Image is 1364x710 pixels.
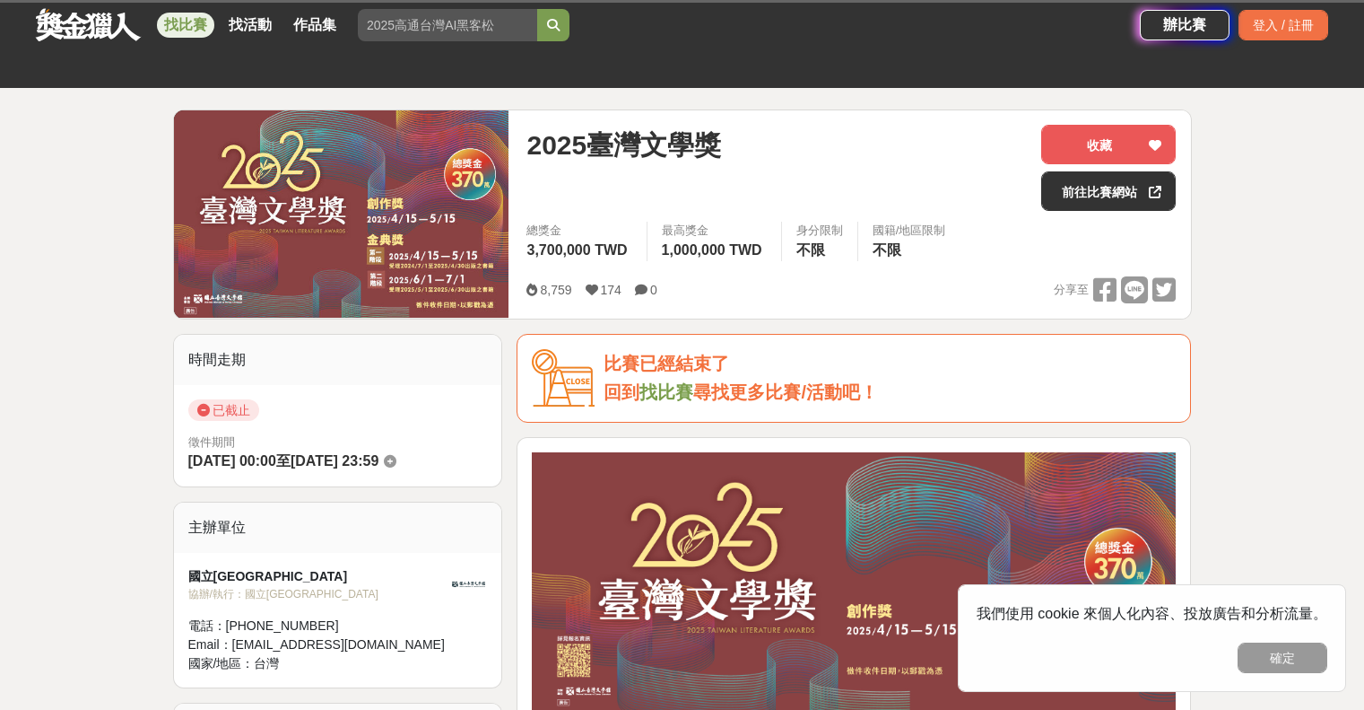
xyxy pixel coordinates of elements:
[188,399,259,421] span: 已截止
[540,283,571,297] span: 8,759
[1140,10,1229,40] a: 辦比賽
[188,453,276,469] span: [DATE] 00:00
[526,125,721,165] span: 2025臺灣文學獎
[526,242,627,258] span: 3,700,000 TWD
[639,382,693,402] a: 找比賽
[188,656,255,671] span: 國家/地區：
[188,586,452,602] div: 協辦/執行： 國立[GEOGRAPHIC_DATA]
[601,283,621,297] span: 174
[693,382,878,402] span: 尋找更多比賽/活動吧！
[254,656,279,671] span: 台灣
[188,567,452,586] div: 國立[GEOGRAPHIC_DATA]
[276,453,291,469] span: 至
[174,503,502,553] div: 主辦單位
[873,222,946,240] div: 國籍/地區限制
[604,349,1176,379] div: 比賽已經結束了
[157,13,214,38] a: 找比賽
[796,242,825,258] span: 不限
[1041,125,1176,164] button: 收藏
[1238,10,1328,40] div: 登入 / 註冊
[188,617,452,635] div: 電話： [PHONE_NUMBER]
[662,242,762,258] span: 1,000,000 TWD
[291,453,378,469] span: [DATE] 23:59
[650,283,657,297] span: 0
[1238,643,1327,673] button: 確定
[662,222,767,240] span: 最高獎金
[604,382,639,402] span: 回到
[174,335,502,385] div: 時間走期
[174,110,509,318] img: Cover Image
[1054,276,1089,303] span: 分享至
[873,242,901,258] span: 不限
[286,13,343,38] a: 作品集
[358,9,537,41] input: 2025高通台灣AI黑客松
[1041,171,1176,211] a: 前往比賽網站
[526,222,631,240] span: 總獎金
[977,606,1327,621] span: 我們使用 cookie 來個人化內容、投放廣告和分析流量。
[188,635,452,654] div: Email： [EMAIL_ADDRESS][DOMAIN_NAME]
[532,349,595,408] img: Icon
[796,222,843,240] div: 身分限制
[222,13,279,38] a: 找活動
[188,435,235,449] span: 徵件期間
